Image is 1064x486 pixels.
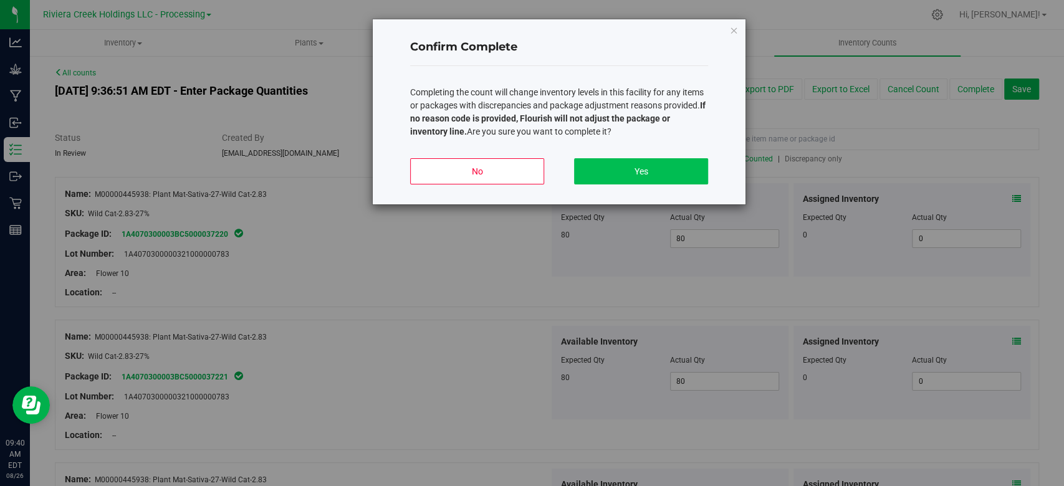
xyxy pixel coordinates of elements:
button: No [410,158,544,184]
h4: Confirm Complete [410,39,708,55]
b: If no reason code is provided, Flourish will not adjust the package or inventory line. [410,100,706,136]
button: Yes [574,158,708,184]
span: Completing the count will change inventory levels in this facility for any items or packages with... [410,87,706,136]
iframe: Resource center [12,386,50,424]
